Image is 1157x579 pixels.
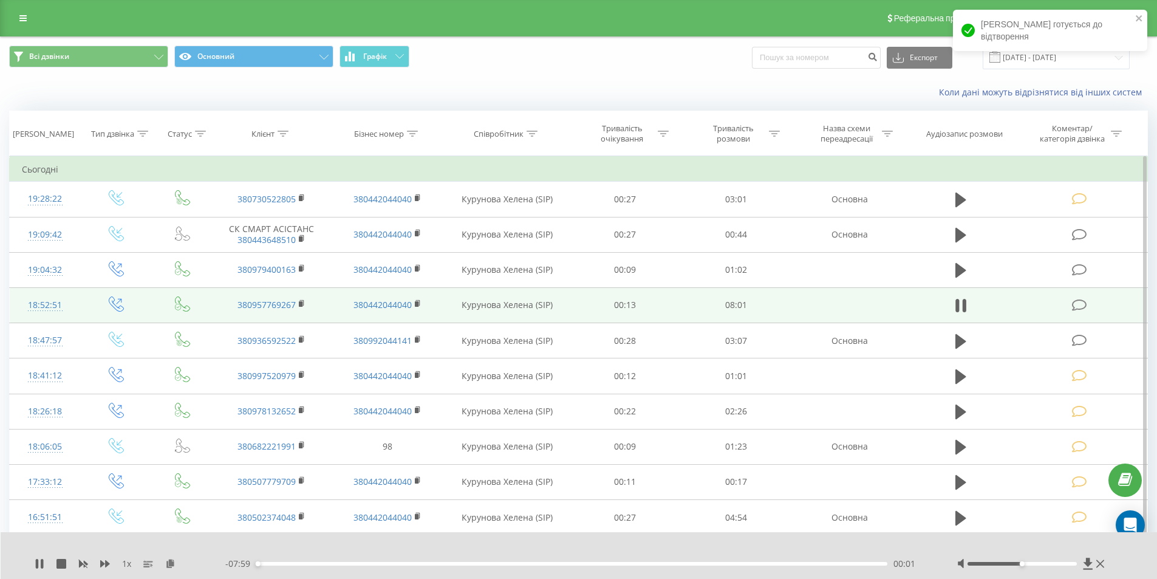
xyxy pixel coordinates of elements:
[570,500,681,535] td: 00:27
[22,435,69,459] div: 18:06:05
[1037,123,1108,144] div: Коментар/категорія дзвінка
[13,129,74,139] div: [PERSON_NAME]
[91,129,134,139] div: Тип дзвінка
[353,299,412,310] a: 380442044040
[329,429,445,464] td: 98
[887,47,952,69] button: Експорт
[791,500,907,535] td: Основна
[681,429,792,464] td: 01:23
[681,252,792,287] td: 01:02
[214,217,329,252] td: СК СМАРТ АСІСТАНС
[445,217,570,252] td: Курунова Хелена (SIP)
[590,123,655,144] div: Тривалість очікування
[353,476,412,487] a: 380442044040
[237,440,296,452] a: 380682221991
[570,182,681,217] td: 00:27
[10,157,1148,182] td: Сьогодні
[681,323,792,358] td: 03:07
[445,500,570,535] td: Курунова Хелена (SIP)
[251,129,275,139] div: Клієнт
[353,370,412,382] a: 380442044040
[570,358,681,394] td: 00:12
[237,512,296,523] a: 380502374048
[926,129,1003,139] div: Аудіозапис розмови
[814,123,879,144] div: Назва схеми переадресації
[681,464,792,499] td: 00:17
[353,193,412,205] a: 380442044040
[681,182,792,217] td: 03:01
[445,252,570,287] td: Курунова Хелена (SIP)
[791,429,907,464] td: Основна
[791,217,907,252] td: Основна
[353,335,412,346] a: 380992044141
[237,234,296,245] a: 380443648510
[445,394,570,429] td: Курунова Хелена (SIP)
[29,52,69,61] span: Всі дзвінки
[701,123,766,144] div: Тривалість розмови
[570,429,681,464] td: 00:09
[1135,13,1144,25] button: close
[953,10,1147,51] div: [PERSON_NAME] готується до відтворення
[168,129,192,139] div: Статус
[445,358,570,394] td: Курунова Хелена (SIP)
[353,405,412,417] a: 380442044040
[174,46,333,67] button: Основний
[570,287,681,323] td: 00:13
[22,187,69,211] div: 19:28:22
[22,470,69,494] div: 17:33:12
[22,223,69,247] div: 19:09:42
[445,287,570,323] td: Курунова Хелена (SIP)
[570,394,681,429] td: 00:22
[237,299,296,310] a: 380957769267
[353,228,412,240] a: 380442044040
[1020,561,1025,566] div: Accessibility label
[570,217,681,252] td: 00:27
[22,329,69,352] div: 18:47:57
[570,252,681,287] td: 00:09
[445,464,570,499] td: Курунова Хелена (SIP)
[9,46,168,67] button: Всі дзвінки
[570,464,681,499] td: 00:11
[791,323,907,358] td: Основна
[22,258,69,282] div: 19:04:32
[445,429,570,464] td: Курунова Хелена (SIP)
[894,13,983,23] span: Реферальна програма
[570,323,681,358] td: 00:28
[445,182,570,217] td: Курунова Хелена (SIP)
[752,47,881,69] input: Пошук за номером
[22,364,69,388] div: 18:41:12
[681,500,792,535] td: 04:54
[237,193,296,205] a: 380730522805
[353,264,412,275] a: 380442044040
[237,264,296,275] a: 380979400163
[363,52,387,61] span: Графік
[445,323,570,358] td: Курунова Хелена (SIP)
[681,217,792,252] td: 00:44
[681,358,792,394] td: 01:01
[22,293,69,317] div: 18:52:51
[237,405,296,417] a: 380978132652
[791,182,907,217] td: Основна
[225,558,256,570] span: - 07:59
[893,558,915,570] span: 00:01
[340,46,409,67] button: Графік
[22,505,69,529] div: 16:51:51
[353,512,412,523] a: 380442044040
[354,129,404,139] div: Бізнес номер
[1116,510,1145,540] div: Open Intercom Messenger
[681,394,792,429] td: 02:26
[122,558,131,570] span: 1 x
[474,129,524,139] div: Співробітник
[237,335,296,346] a: 380936592522
[939,86,1148,98] a: Коли дані можуть відрізнятися вiд інших систем
[22,400,69,423] div: 18:26:18
[237,370,296,382] a: 380997520979
[237,476,296,487] a: 380507779709
[255,561,260,566] div: Accessibility label
[681,287,792,323] td: 08:01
